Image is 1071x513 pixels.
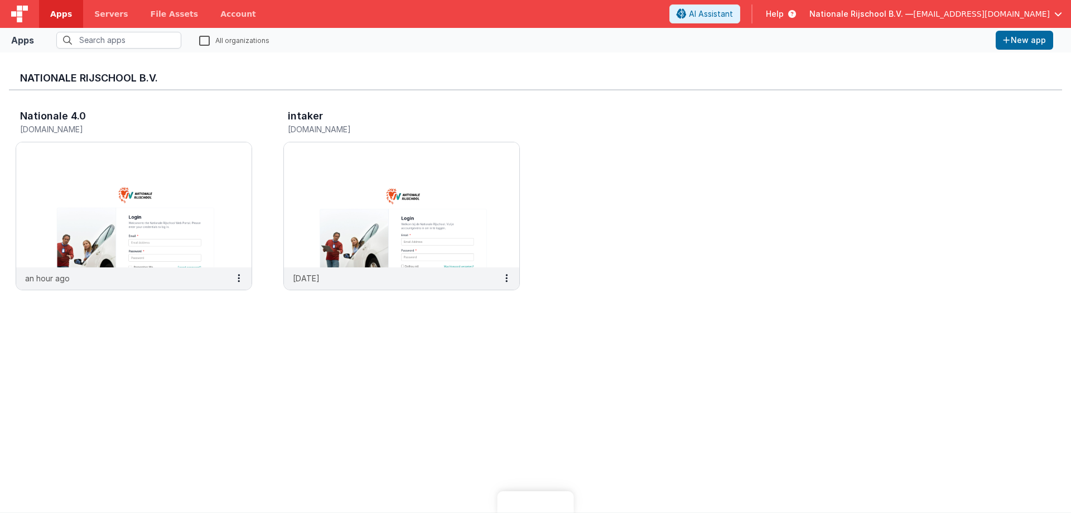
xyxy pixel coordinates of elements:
span: Servers [94,8,128,20]
p: an hour ago [25,272,70,284]
div: Apps [11,33,34,47]
span: Nationale Rijschool B.V. — [809,8,913,20]
label: All organizations [199,35,269,45]
span: Help [766,8,784,20]
button: New app [996,31,1053,50]
input: Search apps [56,32,181,49]
span: [EMAIL_ADDRESS][DOMAIN_NAME] [913,8,1050,20]
span: File Assets [151,8,199,20]
span: AI Assistant [689,8,733,20]
h5: [DOMAIN_NAME] [288,125,492,133]
h5: [DOMAIN_NAME] [20,125,224,133]
h3: Nationale Rijschool B.V. [20,73,1051,84]
button: AI Assistant [669,4,740,23]
h3: intaker [288,111,323,122]
p: [DATE] [293,272,320,284]
span: Apps [50,8,72,20]
button: Nationale Rijschool B.V. — [EMAIL_ADDRESS][DOMAIN_NAME] [809,8,1062,20]
h3: Nationale 4.0 [20,111,86,122]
